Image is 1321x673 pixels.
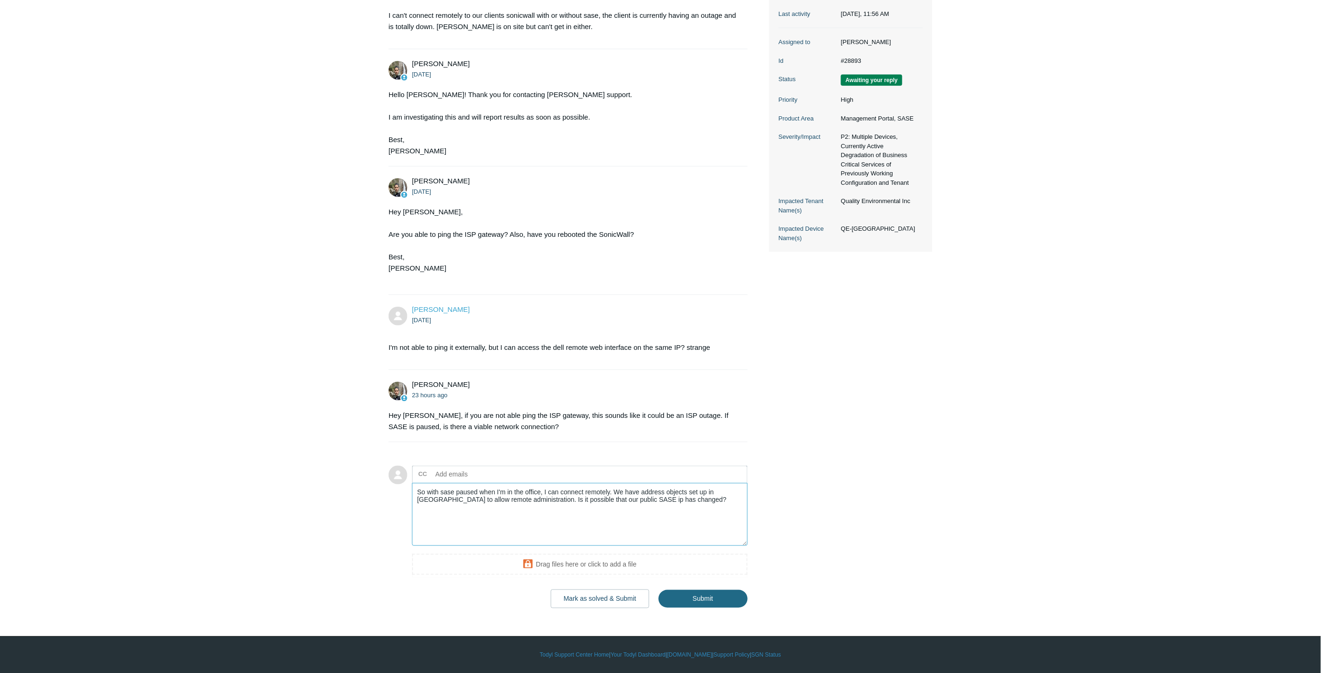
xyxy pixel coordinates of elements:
dt: Assigned to [779,38,836,47]
dd: Quality Environmental Inc [836,197,923,206]
div: | | | | [389,651,932,659]
a: [PERSON_NAME] [412,305,470,313]
dt: Priority [779,95,836,105]
dd: #28893 [836,56,923,66]
button: Mark as solved & Submit [551,590,650,608]
dt: Impacted Device Name(s) [779,224,836,242]
time: 10/13/2025, 11:43 [412,317,431,324]
dd: High [836,95,923,105]
div: Hello [PERSON_NAME]! Thank you for contacting [PERSON_NAME] support. I am investigating this and ... [389,89,738,157]
input: Add emails [432,467,533,481]
a: Support Policy [714,651,750,659]
textarea: Add your reply [412,483,748,546]
dt: Last activity [779,9,836,19]
div: Hey [PERSON_NAME], if you are not able ping the ISP gateway, this sounds like it could be an ISP ... [389,410,738,432]
dt: Status [779,75,836,84]
dt: Severity/Impact [779,132,836,142]
time: 10/13/2025, 11:56 [412,392,448,399]
span: Michael Tjader [412,60,470,68]
input: Submit [659,590,748,608]
dt: Product Area [779,114,836,123]
p: I'm not able to ping it externally, but I can access the dell remote web interface on the same IP... [389,342,738,353]
dt: Impacted Tenant Name(s) [779,197,836,215]
dd: QE-[GEOGRAPHIC_DATA] [836,224,923,234]
span: We are waiting for you to respond [841,75,902,86]
dd: [PERSON_NAME] [836,38,923,47]
time: 10/13/2025, 11:56 [841,10,889,17]
label: CC [419,467,428,481]
dd: P2: Multiple Devices, Currently Active Degradation of Business Critical Services of Previously Wo... [836,132,923,187]
time: 10/13/2025, 11:24 [412,71,431,78]
a: SGN Status [751,651,781,659]
a: Your Todyl Dashboard [611,651,666,659]
p: I can't connect remotely to our clients sonicwall with or without sase, the client is currently h... [389,10,738,32]
a: [DOMAIN_NAME] [667,651,712,659]
span: Michael Tjader [412,380,470,388]
a: Todyl Support Center Home [540,651,609,659]
span: Ali Zahir [412,305,470,313]
time: 10/13/2025, 11:30 [412,188,431,195]
dt: Id [779,56,836,66]
span: Michael Tjader [412,177,470,185]
dd: Management Portal, SASE [836,114,923,123]
div: Hey [PERSON_NAME], Are you able to ping the ISP gateway? Also, have you rebooted the SonicWall? B... [389,206,738,285]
